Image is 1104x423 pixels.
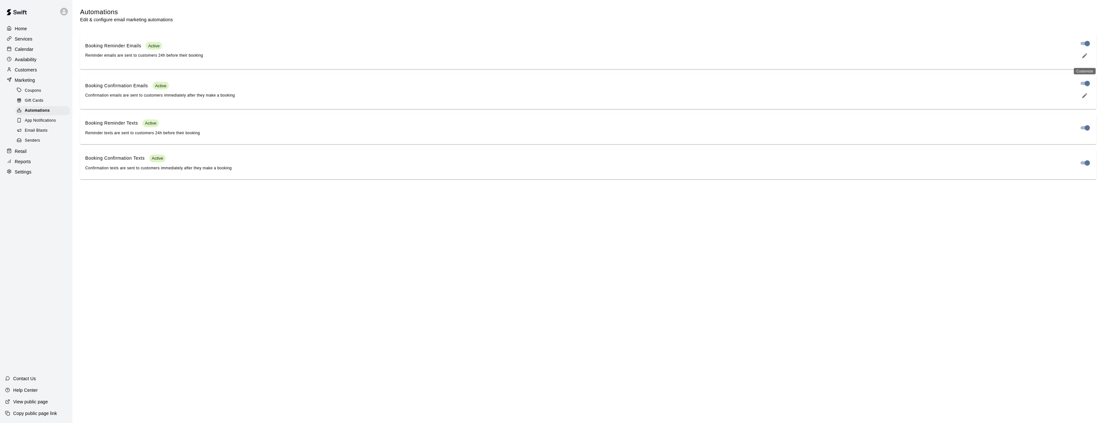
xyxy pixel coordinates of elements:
p: Services [15,36,32,42]
h5: Automations [80,8,173,16]
p: Settings [15,169,32,175]
a: Marketing [5,75,67,85]
a: App Notifications [15,116,72,126]
p: Marketing [15,77,35,83]
span: Confirmation emails are sent to customers immediately after they make a booking [85,93,235,98]
span: Senders [25,137,40,144]
p: Booking Confirmation Emails [85,82,148,89]
div: Email Blasts [15,126,70,135]
p: Copy public page link [13,410,57,417]
span: Active [149,156,166,161]
div: Customize [1074,68,1096,74]
span: Automations [25,108,50,114]
p: Retail [15,148,27,155]
span: Email Blasts [25,127,48,134]
a: Calendar [5,44,67,54]
div: Automations [15,106,70,115]
button: edit [1078,90,1091,101]
a: Gift Cards [15,96,72,106]
span: Reminder texts are sent to customers 24h before their booking [85,131,200,135]
a: Retail [5,146,67,156]
a: Email Blasts [15,126,72,136]
span: Active [152,83,169,88]
span: Reminder emails are sent to customers 24h before their booking [85,53,203,58]
p: Booking Reminder Emails [85,42,141,49]
a: Customers [5,65,67,75]
p: Home [15,25,27,32]
p: View public page [13,399,48,405]
button: edit [1078,50,1091,61]
div: App Notifications [15,116,70,125]
span: App Notifications [25,117,56,124]
a: Availability [5,55,67,64]
p: Calendar [15,46,33,52]
a: Automations [15,106,72,116]
a: Senders [15,136,72,146]
a: Services [5,34,67,44]
a: Settings [5,167,67,177]
div: Senders [15,136,70,145]
span: Coupons [25,88,41,94]
span: Active [146,43,162,48]
p: Edit & configure email marketing automations [80,16,173,23]
p: Availability [15,56,37,63]
span: Active [143,121,159,126]
p: Contact Us [13,375,36,382]
div: Coupons [15,86,70,95]
a: Coupons [15,86,72,96]
p: Booking Reminder Texts [85,120,138,127]
a: Reports [5,157,67,166]
a: Home [5,24,67,33]
span: Confirmation texts are sent to customers immediately after they make a booking [85,166,232,170]
p: Help Center [13,387,38,393]
div: Gift Cards [15,96,70,105]
p: Reports [15,158,31,165]
p: Booking Confirmation Texts [85,155,145,162]
span: Gift Cards [25,98,43,104]
p: Customers [15,67,37,73]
